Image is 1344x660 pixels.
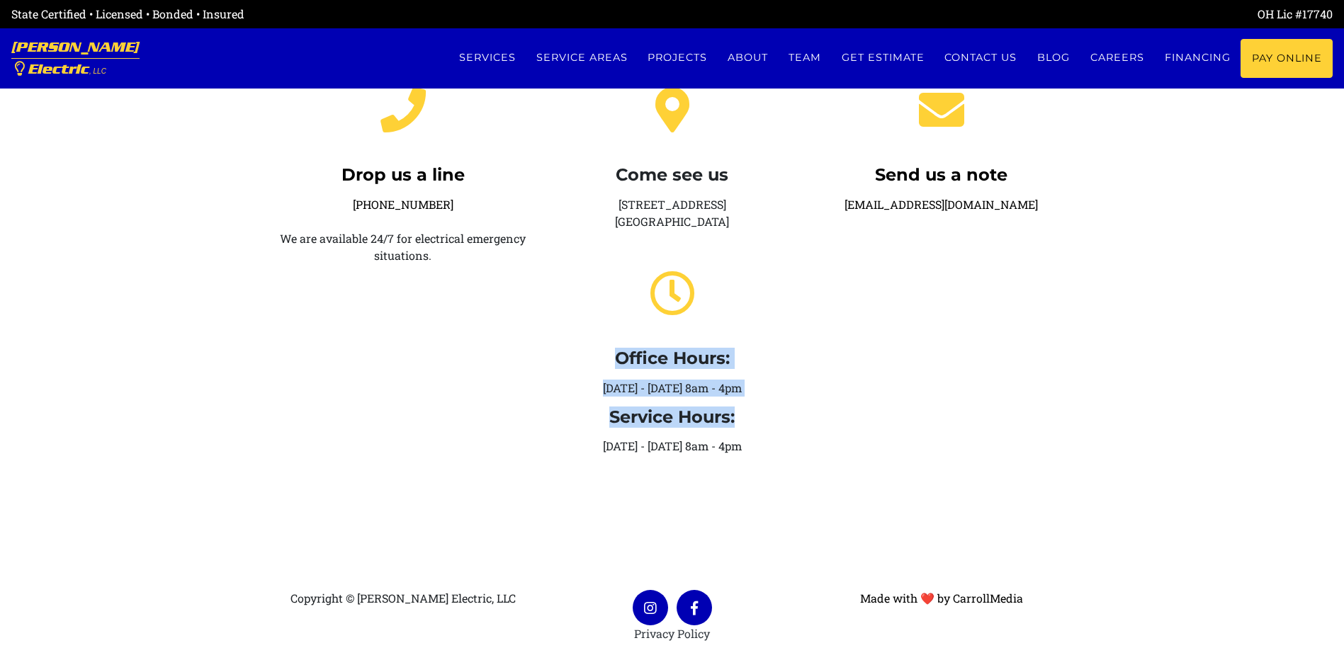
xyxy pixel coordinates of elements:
[526,39,638,76] a: Service Areas
[638,39,718,76] a: Projects
[279,165,527,186] h4: Drop us a line
[934,39,1027,76] a: Contact us
[718,39,779,76] a: About
[672,6,1333,23] div: OH Lic #17740
[831,39,934,76] a: Get estimate
[818,165,1066,186] h4: Send us a note
[634,626,710,641] a: Privacy Policy
[779,39,832,76] a: Team
[11,28,140,89] a: [PERSON_NAME] Electric, LLC
[1241,39,1333,78] a: Pay Online
[1027,39,1080,76] a: Blog
[548,407,796,428] h4: Service Hours:
[1080,39,1155,76] a: Careers
[279,100,527,212] a: Drop us a line[PHONE_NUMBER]
[818,100,1066,212] a: Send us a note[EMAIL_ADDRESS][DOMAIN_NAME]
[538,64,807,466] div: [STREET_ADDRESS] [GEOGRAPHIC_DATA] [DATE] - [DATE] 8am - 4pm [DATE] - [DATE] 8am - 4pm
[548,165,796,186] h4: Come see us
[1154,39,1241,76] a: Financing
[89,67,106,75] span: , LLC
[860,591,1023,605] a: Made with ❤ by CarrollMedia
[548,348,796,369] h4: Office Hours:
[11,6,672,23] div: State Certified • Licensed • Bonded • Insured
[269,64,538,466] div: We are available 24/7 for electrical emergency situations.
[290,591,516,605] span: Copyright © [PERSON_NAME] Electric, LLC
[448,39,526,76] a: Services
